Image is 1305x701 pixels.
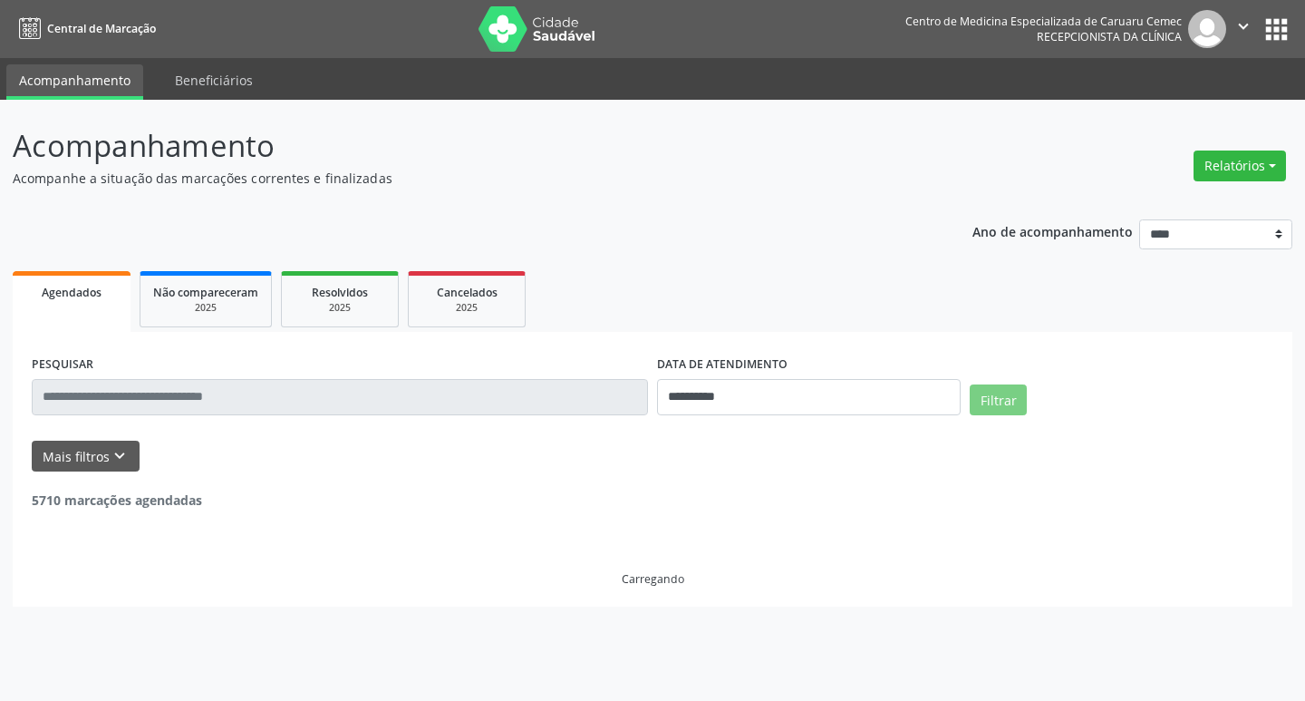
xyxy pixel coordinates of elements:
[153,285,258,300] span: Não compareceram
[42,285,101,300] span: Agendados
[6,64,143,100] a: Acompanhamento
[32,441,140,472] button: Mais filtroskeyboard_arrow_down
[47,21,156,36] span: Central de Marcação
[32,351,93,379] label: PESQUISAR
[437,285,498,300] span: Cancelados
[1194,151,1286,181] button: Relatórios
[13,14,156,44] a: Central de Marcação
[13,123,908,169] p: Acompanhamento
[1188,10,1226,48] img: img
[153,301,258,315] div: 2025
[972,219,1133,242] p: Ano de acompanhamento
[32,492,202,509] strong: 5710 marcações agendadas
[1226,10,1261,48] button: 
[13,169,908,188] p: Acompanhe a situação das marcações correntes e finalizadas
[312,285,368,300] span: Resolvidos
[622,571,684,587] div: Carregando
[162,64,266,96] a: Beneficiários
[1037,29,1182,44] span: Recepcionista da clínica
[295,301,385,315] div: 2025
[1233,16,1253,36] i: 
[905,14,1182,29] div: Centro de Medicina Especializada de Caruaru Cemec
[1261,14,1292,45] button: apps
[110,446,130,466] i: keyboard_arrow_down
[970,385,1027,415] button: Filtrar
[657,351,788,379] label: DATA DE ATENDIMENTO
[421,301,512,315] div: 2025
